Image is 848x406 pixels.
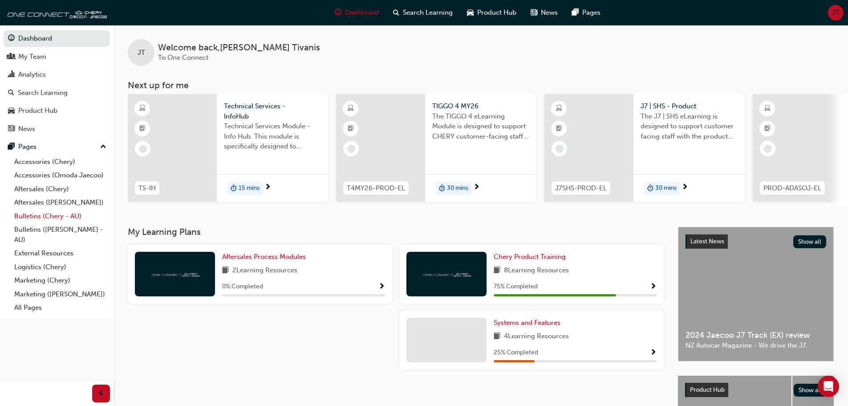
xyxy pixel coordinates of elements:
[690,238,724,245] span: Latest News
[224,121,321,152] span: Technical Services Module - Info Hub. This module is specifically designed to address the require...
[556,145,564,153] span: learningRecordVerb_NONE-icon
[128,227,664,237] h3: My Learning Plans
[138,183,156,193] span: TS-IH
[8,35,15,43] span: guage-icon
[460,4,523,22] a: car-iconProduct Hub
[763,183,821,193] span: PROD-ADASOJ-EL
[8,143,15,151] span: pages-icon
[393,7,399,18] span: search-icon
[18,106,57,116] div: Product Hub
[572,7,579,18] span: pages-icon
[11,301,110,315] a: All Pages
[650,347,657,358] button: Show Progress
[439,183,445,194] span: duration-icon
[467,7,474,18] span: car-icon
[139,103,146,115] span: learningResourceType_ELEARNING-icon
[348,123,354,135] span: booktick-icon
[4,49,110,65] a: My Team
[685,383,827,397] a: Product HubShow all
[494,253,566,261] span: Chery Product Training
[128,94,328,202] a: TS-IHTechnical Services - InfoHubTechnical Services Module - Info Hub. This module is specificall...
[158,53,208,62] span: To One Connect
[494,319,560,327] span: Systems and Features
[378,281,385,292] button: Show Progress
[650,283,657,291] span: Show Progress
[8,125,15,133] span: news-icon
[386,4,460,22] a: search-iconSearch Learning
[686,340,826,351] span: NZ Autocar Magazine - We drive the J7.
[224,101,321,121] span: Technical Services - InfoHub
[422,270,471,278] img: oneconnect
[11,246,110,260] a: External Resources
[504,265,569,276] span: 8 Learning Resources
[523,4,565,22] a: news-iconNews
[8,71,15,79] span: chart-icon
[477,8,516,18] span: Product Hub
[11,182,110,196] a: Aftersales (Chery)
[18,70,46,80] div: Analytics
[8,89,14,97] span: search-icon
[114,80,848,90] h3: Next up for me
[348,103,354,115] span: learningResourceType_ELEARNING-icon
[378,283,385,291] span: Show Progress
[531,7,537,18] span: news-icon
[494,265,500,276] span: book-icon
[556,103,562,115] span: learningResourceType_ELEARNING-icon
[818,376,839,397] div: Open Intercom Messenger
[473,184,480,192] span: next-icon
[764,145,772,153] span: learningRecordVerb_NONE-icon
[647,183,653,194] span: duration-icon
[18,142,37,152] div: Pages
[98,388,105,399] span: prev-icon
[11,168,110,182] a: Accessories (Omoda Jaecoo)
[4,139,110,155] button: Pages
[494,318,564,328] a: Systems and Features
[11,155,110,169] a: Accessories (Chery)
[650,281,657,292] button: Show Progress
[432,101,529,111] span: TIGGO 4 MY26
[100,141,106,153] span: up-icon
[432,111,529,142] span: The TIGGO 4 eLearning Module is designed to support CHERY customer-facing staff with the product ...
[504,331,569,342] span: 4 Learning Resources
[582,8,600,18] span: Pages
[138,48,145,58] span: JT
[686,330,826,340] span: 2024 Jaecoo J7 Track (EX) review
[541,8,558,18] span: News
[678,227,834,361] a: Latest NewsShow all2024 Jaecoo J7 Track (EX) reviewNZ Autocar Magazine - We drive the J7.
[336,94,536,202] a: T4MY26-PROD-ELTIGGO 4 MY26The TIGGO 4 eLearning Module is designed to support CHERY customer-faci...
[239,183,260,193] span: 15 mins
[555,183,607,193] span: J7SHS-PROD-EL
[222,253,306,261] span: Aftersales Process Modules
[222,265,229,276] span: book-icon
[347,145,355,153] span: learningRecordVerb_NONE-icon
[345,8,379,18] span: Dashboard
[222,252,309,262] a: Aftersales Process Modules
[11,274,110,287] a: Marketing (Chery)
[18,124,35,134] div: News
[264,184,271,192] span: next-icon
[222,282,263,292] span: 0 % Completed
[764,123,771,135] span: booktick-icon
[403,8,453,18] span: Search Learning
[4,29,110,139] button: DashboardMy TeamAnalyticsSearch LearningProduct HubNews
[158,43,320,53] span: Welcome back , [PERSON_NAME] Tivanis
[328,4,386,22] a: guage-iconDashboard
[335,7,341,18] span: guage-icon
[18,88,68,98] div: Search Learning
[494,252,569,262] a: Chery Product Training
[347,183,405,193] span: T4MY26-PROD-EL
[232,265,297,276] span: 2 Learning Resources
[4,103,110,119] a: Product Hub
[11,287,110,301] a: Marketing ([PERSON_NAME])
[494,331,500,342] span: book-icon
[139,123,146,135] span: booktick-icon
[655,183,677,193] span: 30 mins
[764,103,771,115] span: learningResourceType_ELEARNING-icon
[682,184,688,192] span: next-icon
[650,349,657,357] span: Show Progress
[690,386,725,394] span: Product Hub
[4,4,107,21] img: oneconnect
[11,209,110,223] a: Bulletins (Chery - AU)
[828,5,844,21] button: JT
